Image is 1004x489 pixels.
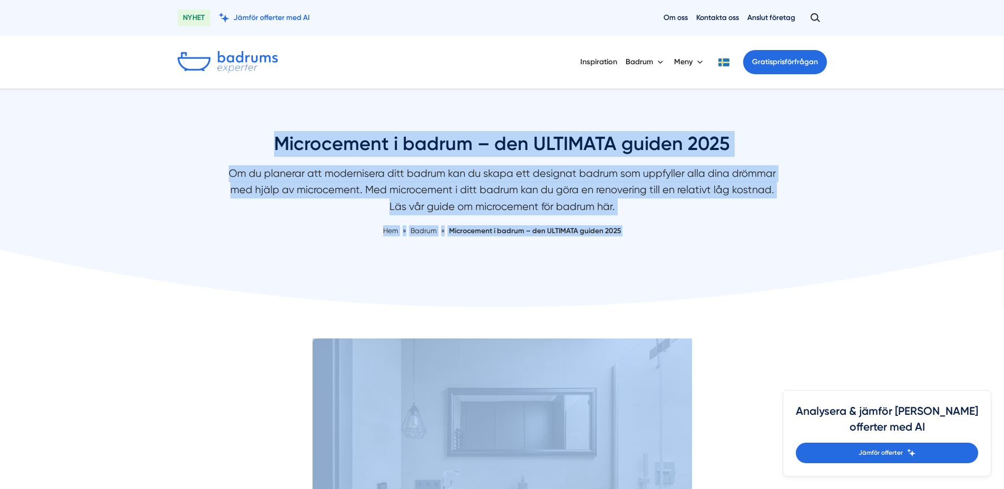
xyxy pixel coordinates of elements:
a: Kontakta oss [696,13,739,23]
a: Inspiration [580,48,617,75]
h1: Microcement i badrum – den ULTIMATA guiden 2025 [223,131,782,165]
button: Badrum [626,48,666,76]
span: Jämför offerter med AI [233,13,310,23]
span: » [403,225,406,236]
a: Om oss [664,13,688,23]
a: Badrum [411,226,438,235]
a: Gratisprisförfrågan [743,50,827,74]
a: Jämför offerter [796,443,978,463]
span: NYHET [178,9,210,26]
a: Jämför offerter med AI [219,13,310,23]
span: Gratis [752,57,773,66]
nav: Breadcrumb [223,225,782,236]
a: Microcement i badrum – den ULTIMATA guiden 2025 [449,226,621,235]
p: Om du planerar att modernisera ditt badrum kan du skapa ett designat badrum som uppfyller alla di... [223,165,782,220]
h4: Analysera & jämför [PERSON_NAME] offerter med AI [796,403,978,443]
span: Badrum [411,226,437,235]
button: Meny [674,48,705,76]
img: Badrumsexperter.se logotyp [178,51,278,73]
span: » [441,225,445,236]
a: Anslut företag [747,13,795,23]
a: Hem [383,226,398,235]
span: Jämför offerter [859,448,903,458]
